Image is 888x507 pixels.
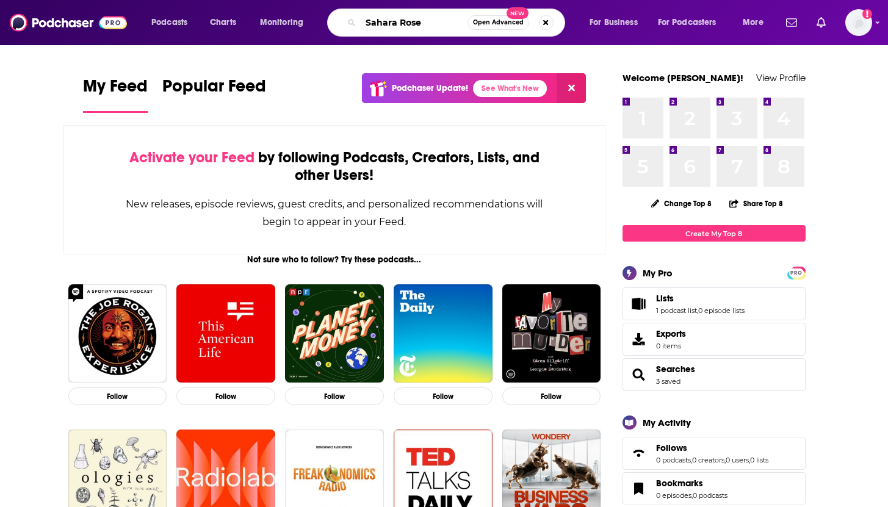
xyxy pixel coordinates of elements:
a: 3 saved [656,377,680,386]
a: 0 lists [750,456,768,464]
span: Follows [623,437,806,470]
button: Open AdvancedNew [467,15,529,30]
svg: Add a profile image [862,9,872,19]
span: 0 items [656,342,686,350]
button: Share Top 8 [729,192,784,215]
a: Follows [627,445,651,462]
span: Monitoring [260,14,303,31]
button: Follow [502,387,601,405]
span: Lists [623,287,806,320]
div: Not sure who to follow? Try these podcasts... [63,254,606,265]
a: Follows [656,442,768,453]
a: Charts [202,13,244,32]
span: , [691,491,693,500]
a: Lists [627,295,651,312]
span: , [691,456,692,464]
a: My Feed [83,76,148,113]
img: User Profile [845,9,872,36]
img: The Daily [394,284,493,383]
div: New releases, episode reviews, guest credits, and personalized recommendations will begin to appe... [125,195,544,231]
a: View Profile [756,72,806,84]
a: 1 podcast list [656,306,697,315]
span: PRO [789,268,804,278]
button: open menu [650,13,734,32]
span: New [507,7,529,19]
button: Follow [176,387,275,405]
a: Bookmarks [656,478,727,489]
img: The Joe Rogan Experience [68,284,167,383]
img: My Favorite Murder with Karen Kilgariff and Georgia Hardstark [502,284,601,383]
img: This American Life [176,284,275,383]
span: Exports [656,328,686,339]
span: Follows [656,442,687,453]
span: Bookmarks [623,472,806,505]
a: PRO [789,268,804,277]
span: Lists [656,293,674,304]
a: Lists [656,293,745,304]
span: , [749,456,750,464]
span: Logged in as rpendrick [845,9,872,36]
img: Podchaser - Follow, Share and Rate Podcasts [10,11,127,34]
span: Open Advanced [473,20,524,26]
div: My Activity [643,417,691,428]
a: Create My Top 8 [623,225,806,242]
button: Follow [394,387,493,405]
span: Activate your Feed [129,148,254,167]
a: Welcome [PERSON_NAME]! [623,72,743,84]
div: My Pro [643,267,673,279]
a: Exports [623,323,806,356]
a: Bookmarks [627,480,651,497]
a: Searches [627,366,651,383]
button: open menu [734,13,779,32]
span: Podcasts [151,14,187,31]
button: open menu [143,13,203,32]
span: More [743,14,763,31]
button: Follow [285,387,384,405]
span: Bookmarks [656,478,703,489]
span: My Feed [83,76,148,104]
a: 0 podcasts [693,491,727,500]
span: , [724,456,726,464]
button: Show profile menu [845,9,872,36]
span: Searches [623,358,806,391]
span: Popular Feed [162,76,266,104]
span: For Podcasters [658,14,717,31]
a: Searches [656,364,695,375]
a: 0 podcasts [656,456,691,464]
a: 0 episodes [656,491,691,500]
img: Planet Money [285,284,384,383]
a: Popular Feed [162,76,266,113]
p: Podchaser Update! [392,83,468,93]
span: , [697,306,698,315]
button: open menu [251,13,319,32]
button: open menu [581,13,653,32]
span: Charts [210,14,236,31]
a: See What's New [473,80,547,97]
a: 0 creators [692,456,724,464]
a: 0 episode lists [698,306,745,315]
button: Follow [68,387,167,405]
span: For Business [590,14,638,31]
input: Search podcasts, credits, & more... [361,13,467,32]
div: by following Podcasts, Creators, Lists, and other Users! [125,149,544,184]
button: Change Top 8 [644,196,720,211]
a: 0 users [726,456,749,464]
span: Exports [627,331,651,348]
div: Search podcasts, credits, & more... [339,9,577,37]
a: Show notifications dropdown [781,12,802,33]
a: Show notifications dropdown [812,12,831,33]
